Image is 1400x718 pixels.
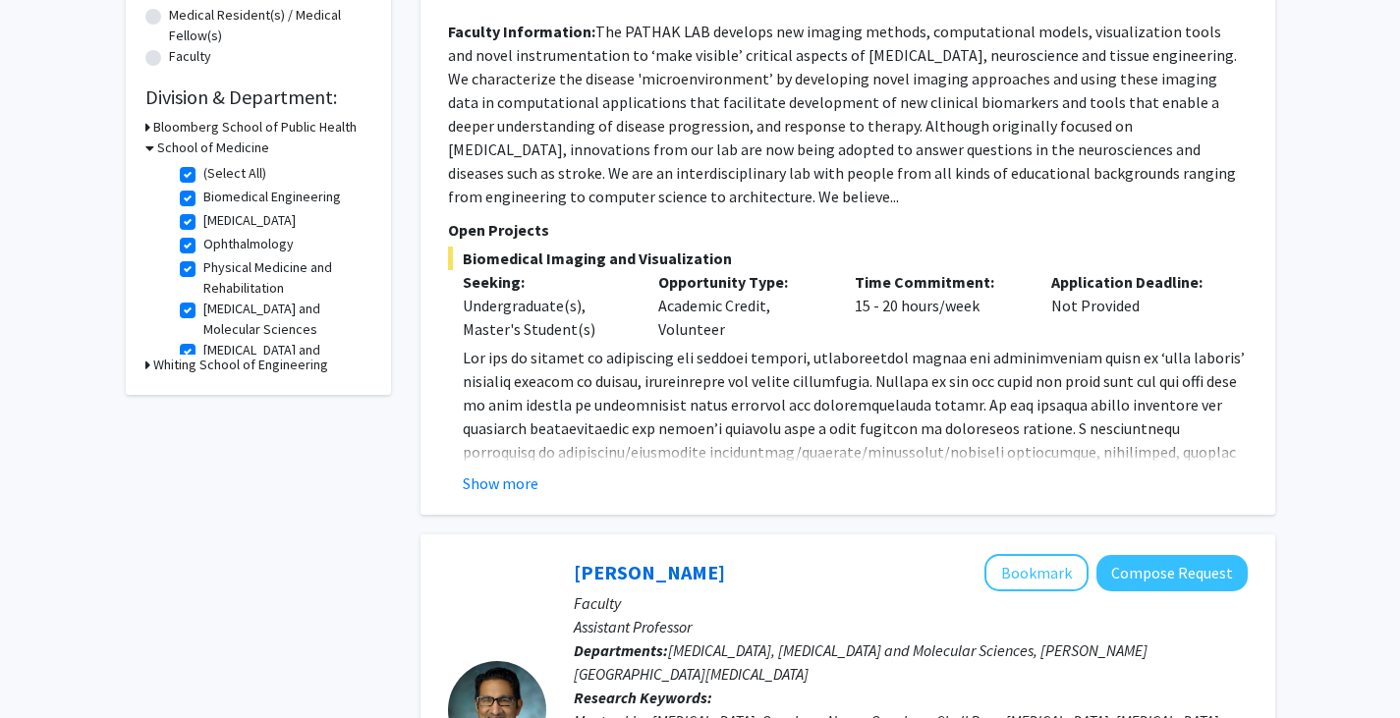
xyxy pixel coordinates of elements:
[574,640,668,660] b: Departments:
[203,163,266,184] label: (Select All)
[1036,270,1233,341] div: Not Provided
[157,138,269,158] h3: School of Medicine
[574,591,1248,615] p: Faculty
[153,117,357,138] h3: Bloomberg School of Public Health
[984,554,1089,591] button: Add Raj Mukherjee to Bookmarks
[1096,555,1248,591] button: Compose Request to Raj Mukherjee
[448,247,1248,270] span: Biomedical Imaging and Visualization
[644,270,840,341] div: Academic Credit, Volunteer
[448,22,595,41] b: Faculty Information:
[448,22,1237,206] fg-read-more: The PATHAK LAB develops new imaging methods, computational models, visualization tools and novel ...
[463,294,630,341] div: Undergraduate(s), Master's Student(s)
[463,348,1245,580] span: Lor ips do sitamet co adipiscing eli seddoei tempori, utlaboreetdol magnaa eni adminimveniam quis...
[203,257,366,299] label: Physical Medicine and Rehabilitation
[203,234,294,254] label: Ophthalmology
[145,85,371,109] h2: Division & Department:
[855,270,1022,294] p: Time Commitment:
[153,355,328,375] h3: Whiting School of Engineering
[169,46,211,67] label: Faculty
[463,270,630,294] p: Seeking:
[574,615,1248,638] p: Assistant Professor
[574,688,712,707] b: Research Keywords:
[463,471,538,495] button: Show more
[448,218,1248,242] p: Open Projects
[1051,270,1218,294] p: Application Deadline:
[574,640,1148,684] span: [MEDICAL_DATA], [MEDICAL_DATA] and Molecular Sciences, [PERSON_NAME][GEOGRAPHIC_DATA][MEDICAL_DATA]
[840,270,1036,341] div: 15 - 20 hours/week
[203,187,341,207] label: Biomedical Engineering
[574,560,725,584] a: [PERSON_NAME]
[658,270,825,294] p: Opportunity Type:
[15,630,84,703] iframe: Chat
[203,340,366,381] label: [MEDICAL_DATA] and Radiological Science
[169,5,371,46] label: Medical Resident(s) / Medical Fellow(s)
[203,299,366,340] label: [MEDICAL_DATA] and Molecular Sciences
[203,210,296,231] label: [MEDICAL_DATA]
